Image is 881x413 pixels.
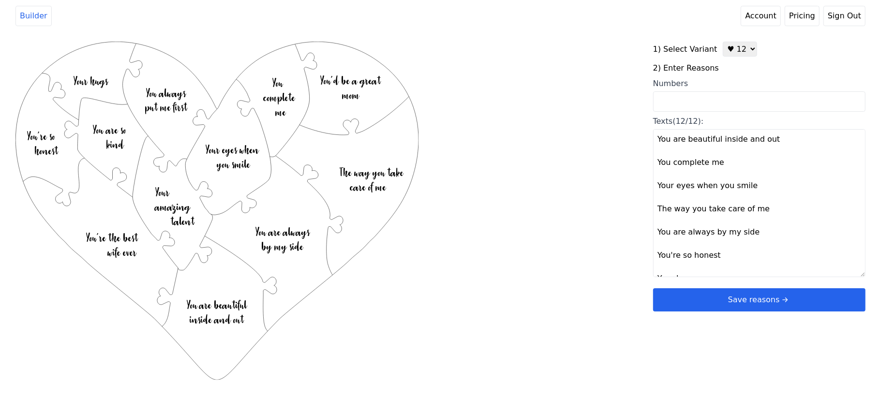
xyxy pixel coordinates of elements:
[108,245,137,260] text: wife ever
[27,129,55,144] text: You're so
[653,129,866,277] textarea: Texts(12/12):
[342,88,360,103] text: mom
[263,90,296,105] text: complete
[276,104,287,119] text: me
[15,6,52,26] a: Builder
[262,239,304,254] text: by my side
[155,185,170,200] text: Your
[145,100,188,115] text: put me first
[672,117,703,126] span: (12/12):
[823,6,866,26] button: Sign Out
[653,116,866,127] div: Texts
[780,295,791,305] svg: arrow right short
[653,288,866,311] button: Save reasonsarrow right short
[350,179,387,194] text: care of me
[86,230,138,245] text: You're the best
[653,91,866,112] input: Numbers
[171,214,195,229] text: talent
[653,78,866,89] div: Numbers
[34,143,59,158] text: honest
[340,165,404,180] text: The way you take
[187,298,248,313] text: You are beautiful
[217,157,251,172] text: you smile
[272,75,284,90] text: You
[653,62,866,74] label: 2) Enter Reasons
[154,199,191,214] text: amazing
[146,86,187,101] text: You always
[653,44,717,55] label: 1) Select Variant
[106,137,124,152] text: kind
[321,73,382,88] text: You'd be a great
[74,74,109,88] text: Your hugs
[93,122,126,137] text: You are so
[255,225,311,240] text: You are always
[785,6,820,26] a: Pricing
[741,6,781,26] a: Account
[190,312,244,327] text: inside and out
[206,142,260,157] text: Your eyes when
